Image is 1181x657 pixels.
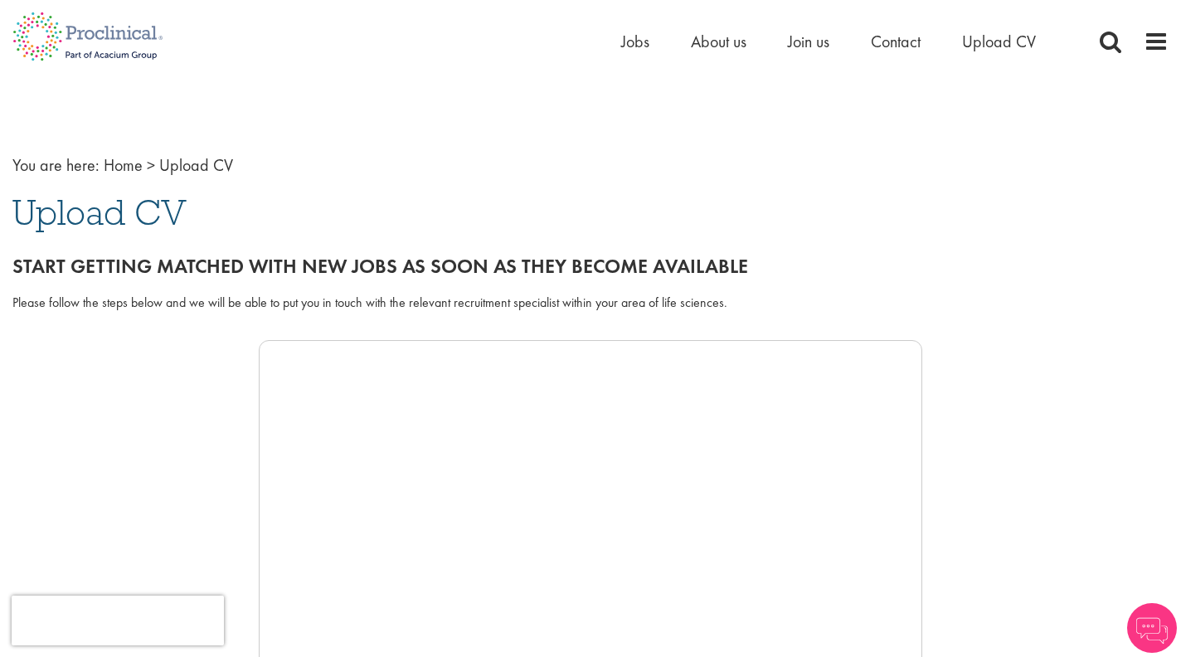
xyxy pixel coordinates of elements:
a: Jobs [621,31,649,52]
a: breadcrumb link [104,154,143,176]
iframe: reCAPTCHA [12,596,224,645]
span: Upload CV [12,190,187,235]
a: Contact [871,31,921,52]
span: > [147,154,155,176]
a: Upload CV [962,31,1036,52]
div: Please follow the steps below and we will be able to put you in touch with the relevant recruitme... [12,294,1169,313]
img: Chatbot [1127,603,1177,653]
span: Upload CV [159,154,233,176]
h2: Start getting matched with new jobs as soon as they become available [12,255,1169,277]
a: Join us [788,31,829,52]
span: You are here: [12,154,100,176]
a: About us [691,31,746,52]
